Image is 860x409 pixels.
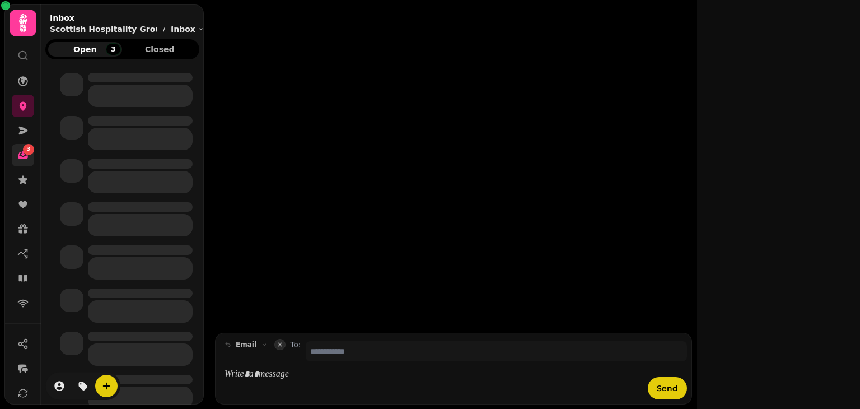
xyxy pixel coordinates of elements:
[657,384,678,392] span: Send
[12,144,34,166] a: 3
[106,43,120,55] div: 3
[50,24,204,35] nav: breadcrumb
[123,42,197,57] button: Closed
[72,375,94,397] button: tag-thread
[648,377,687,399] button: Send
[48,42,122,57] button: Open3
[132,45,188,53] span: Closed
[50,12,204,24] h2: Inbox
[50,24,157,35] p: Scottish Hospitality Group venue
[27,146,30,154] span: 3
[290,339,301,361] label: To:
[95,375,118,397] button: create-convo
[57,45,113,53] span: Open
[171,24,204,35] button: Inbox
[274,339,286,350] button: collapse
[220,338,272,351] button: email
